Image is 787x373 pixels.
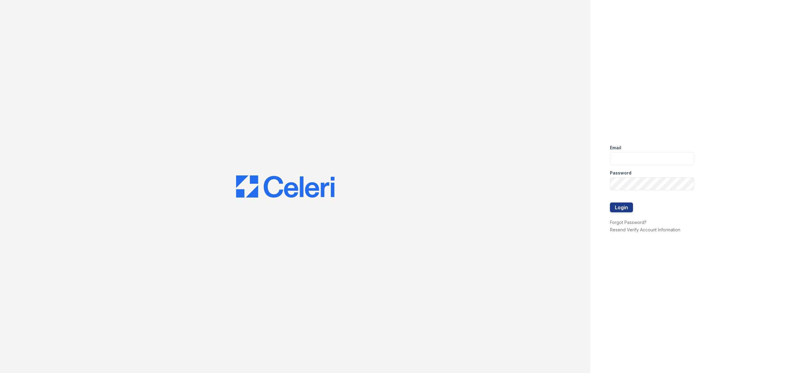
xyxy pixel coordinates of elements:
[610,220,647,225] a: Forgot Password?
[610,145,621,151] label: Email
[236,175,334,198] img: CE_Logo_Blue-a8612792a0a2168367f1c8372b55b34899dd931a85d93a1a3d3e32e68fde9ad4.png
[610,170,631,176] label: Password
[610,202,633,212] button: Login
[610,227,680,232] a: Resend Verify Account Information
